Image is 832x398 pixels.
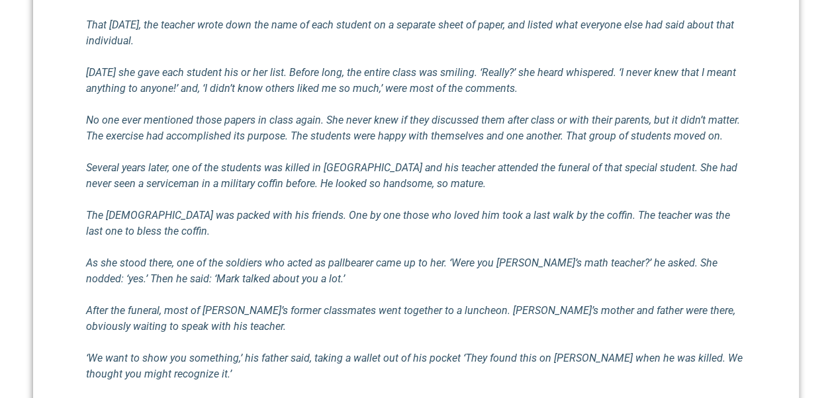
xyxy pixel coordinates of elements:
em: ‘We want to show you something,’ his father said, taking a wallet out of his pocket ‘They found t... [86,352,743,380]
em: The [DEMOGRAPHIC_DATA] was packed with his friends. One by one those who loved him took a last wa... [86,209,730,237]
em: Several years later, one of the students was killed in [GEOGRAPHIC_DATA] and his teacher attended... [86,161,737,190]
em: As she stood there, one of the soldiers who acted as pallbearer came up to her. ‘Were you [PERSON... [86,257,717,285]
em: No one ever mentioned those papers in class again. She never knew if they discussed them after cl... [86,114,740,142]
em: After the funeral, most of [PERSON_NAME]’s former classmates went together to a luncheon. [PERSON... [86,304,735,333]
em: [DATE] she gave each student his or her list. Before long, the entire class was smiling. ‘Really?... [86,66,736,95]
em: That [DATE], the teacher wrote down the name of each student on a separate sheet of paper, and li... [86,19,734,47]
